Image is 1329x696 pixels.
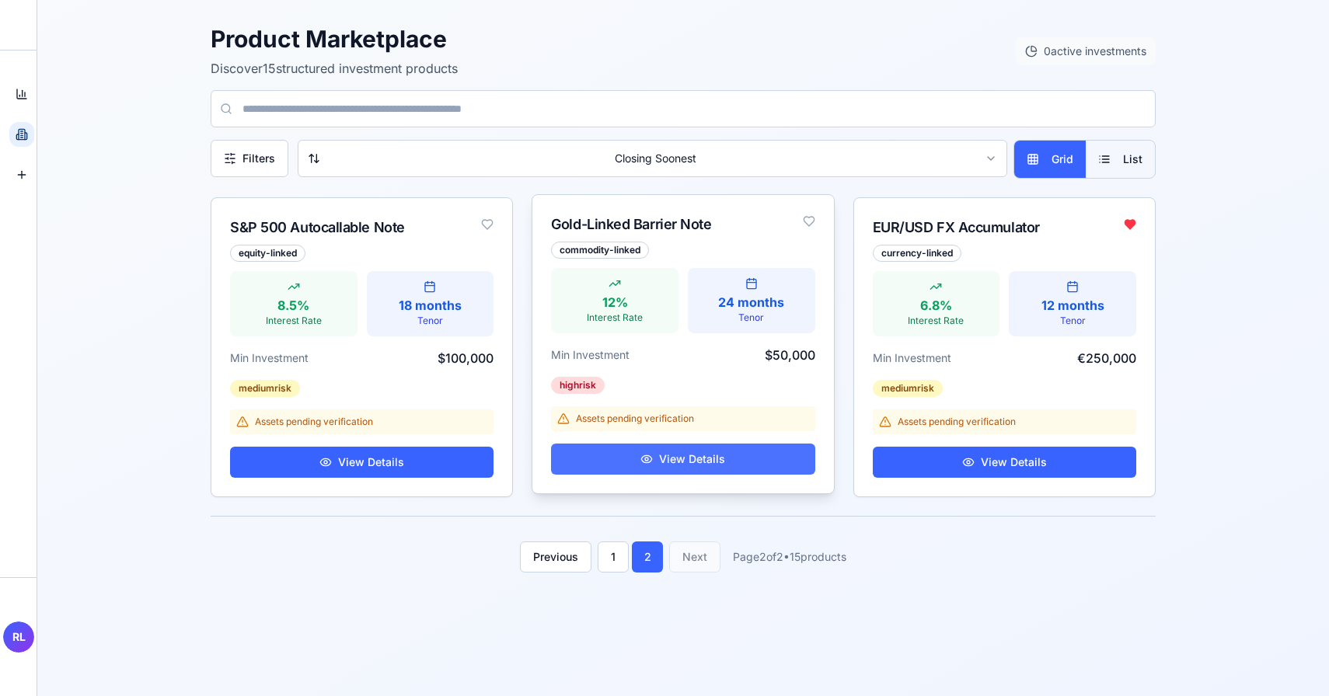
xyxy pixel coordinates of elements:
[873,245,961,262] div: currency-linked
[376,296,485,315] div: 18 months
[1044,43,1146,59] span: 0 active investments
[211,59,458,78] p: Discover 15 structured investment products
[255,416,373,428] span: Assets pending verification
[551,377,605,394] div: high risk
[576,412,694,425] span: Assets pending verification
[230,245,305,262] div: equity-linked
[1086,141,1155,178] button: List
[882,296,991,315] div: 6.8%
[873,217,1118,238] div: EUR/USD FX Accumulator
[898,416,1016,428] span: Assets pending verification
[230,350,309,366] span: Min Investment
[697,293,806,311] div: 24 months
[230,447,494,478] button: View Details
[239,296,348,315] div: 8.5%
[211,25,458,53] h1: Product Marketplace
[1014,141,1086,178] button: Grid
[632,541,663,572] button: 2
[697,311,806,324] div: Tenor
[230,380,300,397] div: medium risk
[520,541,591,572] button: Previous
[3,603,33,671] button: RL
[873,380,943,397] div: medium risk
[1018,315,1127,327] div: Tenor
[239,315,348,327] div: Interest Rate
[1077,349,1136,367] span: €250,000
[1123,151,1142,167] span: List
[1018,296,1127,315] div: 12 months
[733,549,846,565] div: Page 2 of 2 • 15 products
[551,242,649,259] div: commodity-linked
[3,621,34,652] span: RL
[551,444,814,475] button: View Details
[873,447,1136,478] button: View Details
[598,541,629,572] button: 1
[882,315,991,327] div: Interest Rate
[551,347,630,363] span: Min Investment
[551,214,796,235] div: Gold-Linked Barrier Note
[560,311,669,324] div: Interest Rate
[560,293,669,311] div: 12%
[765,346,815,364] span: $50,000
[211,140,288,177] button: Filters
[230,217,475,238] div: S&P 500 Autocallable Note
[873,350,951,366] span: Min Investment
[1052,151,1073,167] span: Grid
[438,349,494,367] span: $100,000
[376,315,485,327] div: Tenor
